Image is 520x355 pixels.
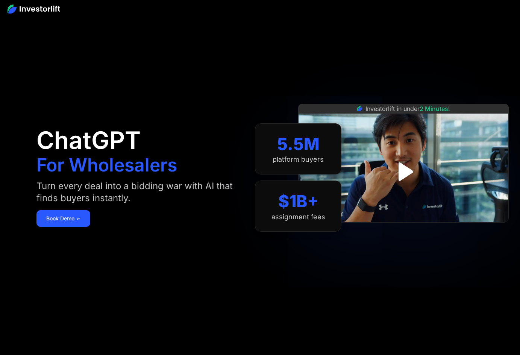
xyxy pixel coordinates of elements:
div: 5.5M [277,134,320,154]
a: open lightbox [387,155,420,188]
iframe: Customer reviews powered by Trustpilot [347,226,460,235]
h1: For Wholesalers [36,156,177,174]
div: assignment fees [271,213,325,221]
div: Investorlift in under ! [365,104,450,113]
a: Book Demo ➢ [36,210,90,227]
h1: ChatGPT [36,128,141,152]
span: 2 Minutes [420,105,448,112]
div: Turn every deal into a bidding war with AI that finds buyers instantly. [36,180,240,204]
div: $1B+ [278,191,318,211]
div: platform buyers [273,155,324,164]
